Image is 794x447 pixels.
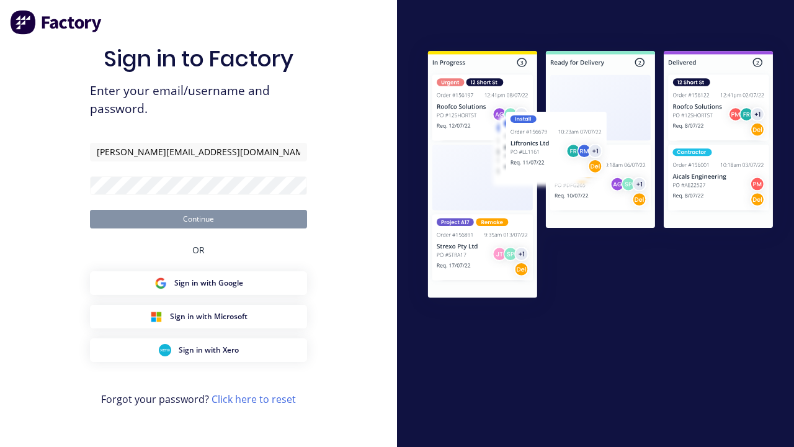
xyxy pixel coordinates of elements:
h1: Sign in to Factory [104,45,293,72]
input: Email/Username [90,143,307,161]
div: OR [192,228,205,271]
img: Factory [10,10,103,35]
a: Click here to reset [212,392,296,406]
img: Sign in [407,32,794,320]
button: Xero Sign inSign in with Xero [90,338,307,362]
span: Sign in with Xero [179,345,239,356]
button: Continue [90,210,307,228]
span: Forgot your password? [101,392,296,407]
span: Sign in with Microsoft [170,311,248,322]
span: Enter your email/username and password. [90,82,307,118]
button: Google Sign inSign in with Google [90,271,307,295]
img: Xero Sign in [159,344,171,356]
img: Microsoft Sign in [150,310,163,323]
button: Microsoft Sign inSign in with Microsoft [90,305,307,328]
img: Google Sign in [154,277,167,289]
span: Sign in with Google [174,278,243,289]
